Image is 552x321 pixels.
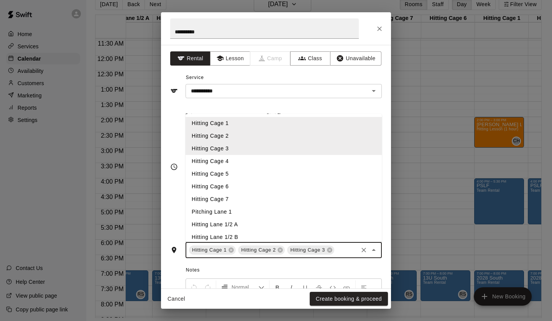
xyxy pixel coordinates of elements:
span: Hitting Cage 2 [238,246,279,254]
button: Insert Code [326,280,339,294]
div: Hitting Cage 1 [189,245,236,255]
button: Left Align [357,280,370,294]
button: Rental [170,51,210,66]
div: Hitting Cage 3 [287,245,334,255]
li: Hitting Lane 1/2 A [186,218,382,231]
span: Hitting Cage 3 [287,246,328,254]
button: Lesson [210,51,250,66]
button: Format Bold [271,280,284,294]
button: Close [373,22,386,36]
button: Redo [201,280,214,294]
svg: Rooms [170,246,178,254]
button: Insert Link [340,280,353,294]
li: Hitting Cage 1 [186,117,382,130]
li: Hitting Lane 1/2 B [186,231,382,244]
li: Pitching Lane 1 [186,206,382,218]
li: Hitting Cage 6 [186,180,382,193]
button: Format Underline [299,280,312,294]
button: Clear [358,245,369,255]
button: Format Italics [285,280,298,294]
button: Create booking & proceed [310,292,388,306]
span: Notes [186,264,382,277]
button: Undo [187,280,200,294]
span: Camps can only be created in the Services page [250,51,291,66]
button: Open [368,86,379,96]
span: Normal [232,283,258,291]
span: Hitting Cage 1 [189,246,230,254]
li: Hitting Cage 5 [186,168,382,180]
div: Hitting Cage 2 [238,245,285,255]
button: Cancel [164,292,189,306]
button: Unavailable [330,51,381,66]
span: Start Time [266,110,345,121]
span: Date [186,110,264,121]
svg: Service [170,87,178,95]
svg: Timing [170,163,178,171]
span: Service [186,75,204,80]
li: Hitting Cage 2 [186,130,382,142]
li: Hitting Cage 7 [186,193,382,206]
li: Hitting Cage 4 [186,155,382,168]
button: Formatting Options [218,280,268,294]
button: Close [368,245,379,255]
button: Class [290,51,330,66]
li: Hitting Cage 3 [186,142,382,155]
button: Format Strikethrough [312,280,325,294]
